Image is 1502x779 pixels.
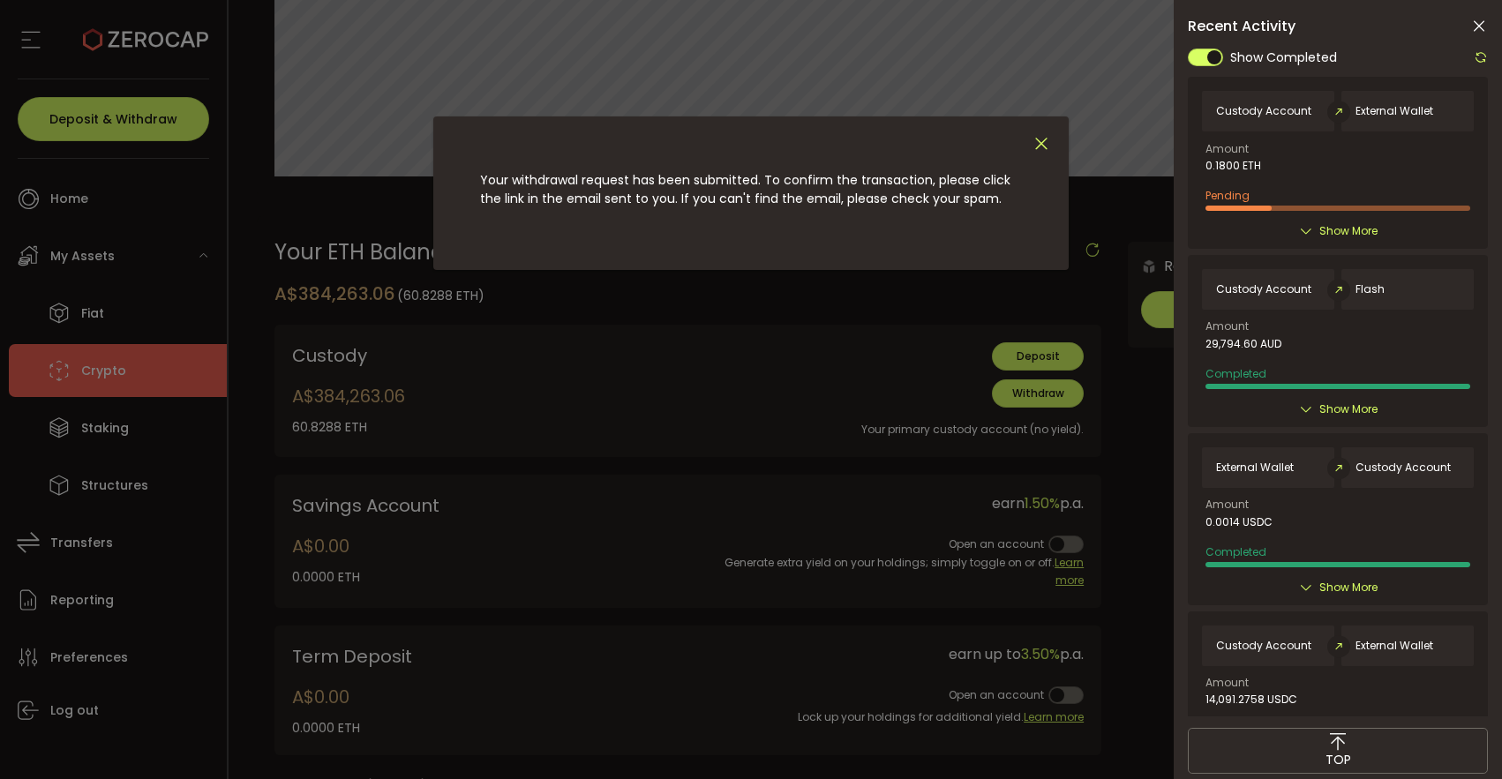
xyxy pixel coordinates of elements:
[1319,401,1378,418] span: Show More
[1205,693,1297,706] span: 14,091.2758 USDC
[1216,283,1311,296] span: Custody Account
[1205,144,1249,154] span: Amount
[480,171,1010,207] span: Your withdrawal request has been submitted. To confirm the transaction, please click the link in ...
[1319,222,1378,240] span: Show More
[1188,19,1295,34] span: Recent Activity
[1205,338,1281,350] span: 29,794.60 AUD
[1414,694,1502,779] iframe: Chat Widget
[1216,105,1311,117] span: Custody Account
[1326,751,1351,769] span: TOP
[1205,321,1249,332] span: Amount
[1205,678,1249,688] span: Amount
[1205,499,1249,510] span: Amount
[1216,640,1311,652] span: Custody Account
[1205,188,1250,203] span: Pending
[1319,579,1378,596] span: Show More
[1356,105,1433,117] span: External Wallet
[433,116,1069,270] div: dialog
[1205,160,1261,172] span: 0.1800 ETH
[1356,640,1433,652] span: External Wallet
[1205,544,1266,559] span: Completed
[1032,134,1051,154] button: Close
[1356,461,1451,474] span: Custody Account
[1205,366,1266,381] span: Completed
[1205,516,1273,528] span: 0.0014 USDC
[1216,461,1294,474] span: External Wallet
[1356,283,1385,296] span: Flash
[1230,49,1337,67] span: Show Completed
